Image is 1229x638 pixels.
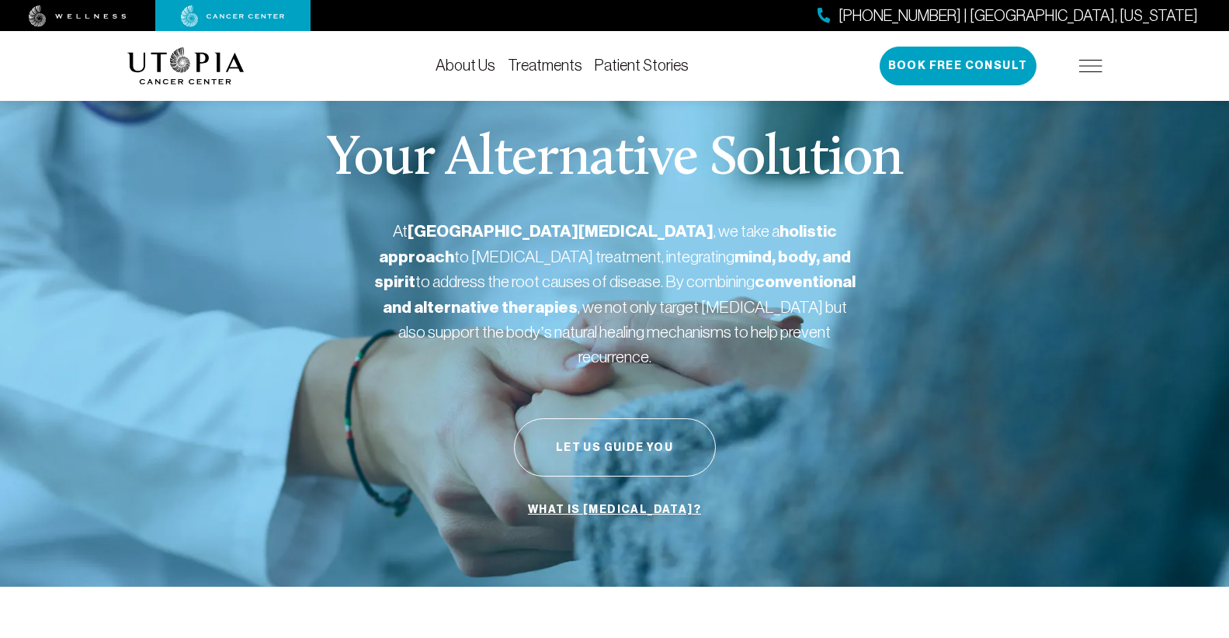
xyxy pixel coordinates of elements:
strong: [GEOGRAPHIC_DATA][MEDICAL_DATA] [408,221,713,241]
strong: holistic approach [379,221,837,267]
span: [PHONE_NUMBER] | [GEOGRAPHIC_DATA], [US_STATE] [838,5,1198,27]
img: logo [127,47,245,85]
a: What is [MEDICAL_DATA]? [524,495,705,525]
img: icon-hamburger [1079,60,1102,72]
p: Your Alternative Solution [326,132,903,188]
button: Let Us Guide You [514,418,716,477]
a: About Us [436,57,495,74]
a: Patient Stories [595,57,689,74]
img: wellness [29,5,127,27]
img: cancer center [181,5,285,27]
p: At , we take a to [MEDICAL_DATA] treatment, integrating to address the root causes of disease. By... [374,219,856,369]
button: Book Free Consult [880,47,1036,85]
a: [PHONE_NUMBER] | [GEOGRAPHIC_DATA], [US_STATE] [818,5,1198,27]
a: Treatments [508,57,582,74]
strong: conventional and alternative therapies [383,272,856,317]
